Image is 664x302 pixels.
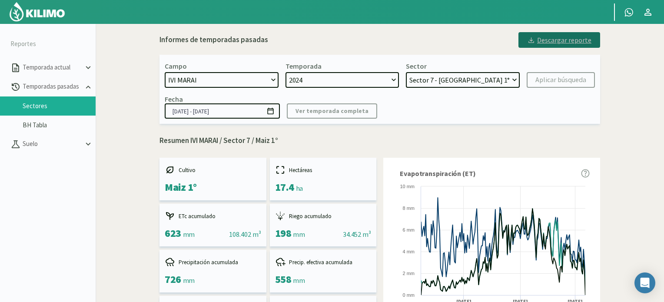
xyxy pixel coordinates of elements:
div: 34.452 m³ [343,229,371,239]
div: Descargar reporte [527,35,591,45]
img: Kilimo [9,1,66,22]
span: Maiz 1° [165,180,197,194]
div: Sector [406,62,427,70]
div: Precip. efectiva acumulada [275,257,372,267]
span: mm [183,276,195,285]
text: 8 mm [403,206,415,211]
p: Temporada actual [21,63,83,73]
span: ha [296,184,303,192]
div: Cultivo [165,165,261,175]
div: Fecha [165,95,183,103]
p: Suelo [21,139,83,149]
kil-mini-card: report-summary-cards.ACCUMULATED_PRECIPITATION [159,250,266,292]
kil-mini-card: report-summary-cards.HECTARES [270,158,377,200]
kil-mini-card: report-summary-cards.ACCUMULATED_IRRIGATION [270,204,377,246]
kil-mini-card: report-summary-cards.CROP [159,158,266,200]
text: 2 mm [403,271,415,276]
text: 10 mm [400,184,415,189]
a: BH Tabla [23,121,96,129]
div: Open Intercom Messenger [634,272,655,293]
span: 726 [165,272,181,286]
text: 6 mm [403,227,415,232]
span: mm [293,276,305,285]
text: 4 mm [403,249,415,254]
span: mm [293,230,305,239]
div: Precipitación acumulada [165,257,261,267]
p: Temporadas pasadas [21,82,83,92]
kil-mini-card: report-summary-cards.ACCUMULATED_EFFECTIVE_PRECIPITATION [270,250,377,292]
div: Riego acumulado [275,211,372,221]
button: Descargar reporte [518,32,600,48]
a: Sectores [23,102,96,110]
span: Evapotranspiración (ET) [400,168,476,179]
span: 198 [275,226,292,240]
div: ETc acumulado [165,211,261,221]
text: 0 mm [403,292,415,298]
div: Temporada [286,62,322,70]
input: dd/mm/yyyy - dd/mm/yyyy [165,103,280,119]
kil-mini-card: report-summary-cards.ACCUMULATED_ETC [159,204,266,246]
div: Campo [165,62,187,70]
span: 558 [275,272,292,286]
div: Hectáreas [275,165,372,175]
div: Informes de temporadas pasadas [159,34,268,46]
div: 108.402 m³ [229,229,261,239]
span: 17.4 [275,180,294,194]
span: mm [183,230,195,239]
span: 623 [165,226,181,240]
p: Resumen IVI MARAI / Sector 7 / Maiz 1° [159,135,600,146]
